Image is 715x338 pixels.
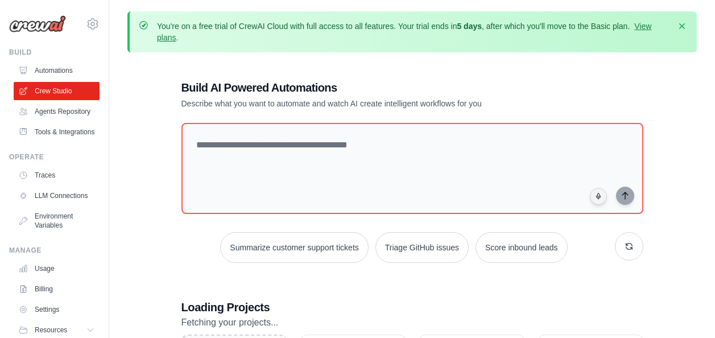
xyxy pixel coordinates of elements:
[14,102,100,121] a: Agents Repository
[181,315,643,330] p: Fetching your projects...
[181,299,643,315] h3: Loading Projects
[476,232,568,263] button: Score inbound leads
[457,22,482,31] strong: 5 days
[14,207,100,234] a: Environment Variables
[14,187,100,205] a: LLM Connections
[9,152,100,162] div: Operate
[181,80,564,96] h1: Build AI Powered Automations
[14,61,100,80] a: Automations
[615,232,643,261] button: Get new suggestions
[375,232,469,263] button: Triage GitHub issues
[9,15,66,32] img: Logo
[157,20,669,43] p: You're on a free trial of CrewAI Cloud with full access to all features. Your trial ends in , aft...
[9,246,100,255] div: Manage
[14,123,100,141] a: Tools & Integrations
[14,300,100,319] a: Settings
[14,259,100,278] a: Usage
[14,280,100,298] a: Billing
[220,232,368,263] button: Summarize customer support tickets
[14,82,100,100] a: Crew Studio
[9,48,100,57] div: Build
[181,98,564,109] p: Describe what you want to automate and watch AI create intelligent workflows for you
[35,325,67,335] span: Resources
[14,166,100,184] a: Traces
[590,188,607,205] button: Click to speak your automation idea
